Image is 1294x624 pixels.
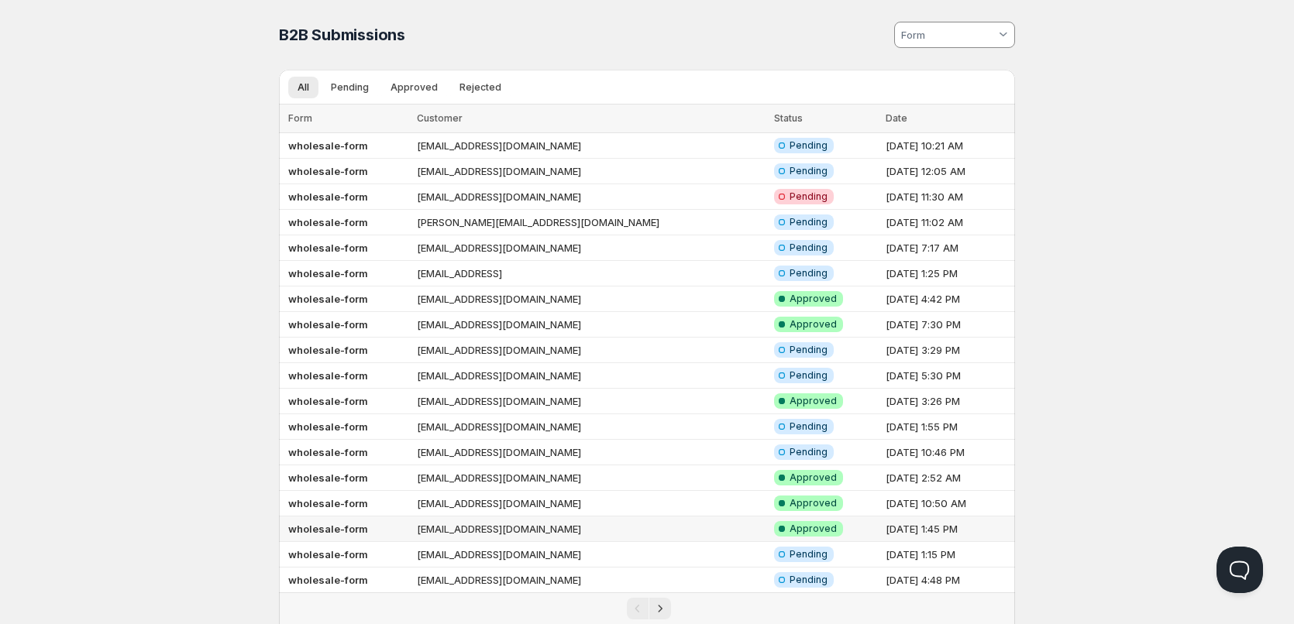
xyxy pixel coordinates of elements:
td: [PERSON_NAME][EMAIL_ADDRESS][DOMAIN_NAME] [412,210,770,235]
span: Approved [790,471,837,484]
td: [EMAIL_ADDRESS][DOMAIN_NAME] [412,133,770,159]
b: wholesale-form [288,344,368,356]
td: [DATE] 11:30 AM [881,184,1015,210]
span: All [298,81,309,94]
td: [DATE] 1:55 PM [881,414,1015,440]
td: [DATE] 3:29 PM [881,338,1015,363]
b: wholesale-form [288,369,368,382]
td: [EMAIL_ADDRESS][DOMAIN_NAME] [412,465,770,491]
td: [EMAIL_ADDRESS][DOMAIN_NAME] [412,389,770,414]
td: [DATE] 1:45 PM [881,516,1015,542]
td: [DATE] 3:26 PM [881,389,1015,414]
span: Approved [790,523,837,535]
span: Status [774,112,803,124]
span: Pending [790,190,828,203]
b: wholesale-form [288,216,368,228]
td: [EMAIL_ADDRESS][DOMAIN_NAME] [412,440,770,465]
span: Approved [790,318,837,331]
span: Approved [790,497,837,509]
b: wholesale-form [288,548,368,561]
td: [DATE] 10:21 AM [881,133,1015,159]
input: Form [899,22,996,47]
span: B2B Submissions [279,26,405,44]
span: Pending [790,548,828,561]
button: Next [649,598,671,619]
span: Pending [790,139,828,152]
td: [DATE] 7:17 AM [881,235,1015,261]
td: [DATE] 7:30 PM [881,312,1015,338]
b: wholesale-form [288,471,368,484]
b: wholesale-form [288,318,368,331]
td: [EMAIL_ADDRESS][DOMAIN_NAME] [412,235,770,261]
td: [DATE] 1:25 PM [881,261,1015,286]
b: wholesale-form [288,523,368,535]
span: Form [288,112,312,124]
span: Approved [790,395,837,407]
td: [EMAIL_ADDRESS][DOMAIN_NAME] [412,542,770,567]
td: [DATE] 10:46 PM [881,440,1015,465]
b: wholesale-form [288,190,368,203]
span: Customer [417,112,463,124]
span: Pending [790,242,828,254]
b: wholesale-form [288,267,368,279]
nav: Pagination [279,592,1015,624]
td: [DATE] 12:05 AM [881,159,1015,184]
b: wholesale-form [288,293,368,305]
span: Pending [790,165,828,177]
td: [EMAIL_ADDRESS][DOMAIN_NAME] [412,159,770,184]
span: Date [886,112,907,124]
b: wholesale-form [288,446,368,458]
b: wholesale-form [288,574,368,586]
b: wholesale-form [288,497,368,509]
span: Pending [331,81,369,94]
td: [EMAIL_ADDRESS][DOMAIN_NAME] [412,516,770,542]
span: Pending [790,574,828,586]
span: Rejected [459,81,501,94]
td: [EMAIL_ADDRESS] [412,261,770,286]
td: [EMAIL_ADDRESS][DOMAIN_NAME] [412,363,770,389]
iframe: Help Scout Beacon - Open [1217,547,1263,593]
td: [DATE] 10:50 AM [881,491,1015,516]
td: [EMAIL_ADDRESS][DOMAIN_NAME] [412,312,770,338]
span: Approved [391,81,438,94]
b: wholesale-form [288,242,368,254]
td: [DATE] 1:15 PM [881,542,1015,567]
td: [EMAIL_ADDRESS][DOMAIN_NAME] [412,286,770,312]
td: [DATE] 11:02 AM [881,210,1015,235]
b: wholesale-form [288,165,368,177]
span: Pending [790,216,828,228]
b: wholesale-form [288,139,368,152]
span: Pending [790,369,828,382]
td: [DATE] 2:52 AM [881,465,1015,491]
span: Pending [790,267,828,279]
td: [EMAIL_ADDRESS][DOMAIN_NAME] [412,491,770,516]
span: Pending [790,344,828,356]
td: [EMAIL_ADDRESS][DOMAIN_NAME] [412,184,770,210]
span: Pending [790,446,828,458]
td: [DATE] 4:48 PM [881,567,1015,593]
td: [EMAIL_ADDRESS][DOMAIN_NAME] [412,414,770,440]
td: [DATE] 4:42 PM [881,286,1015,312]
span: Approved [790,293,837,305]
span: Pending [790,420,828,433]
td: [DATE] 5:30 PM [881,363,1015,389]
td: [EMAIL_ADDRESS][DOMAIN_NAME] [412,567,770,593]
td: [EMAIL_ADDRESS][DOMAIN_NAME] [412,338,770,363]
b: wholesale-form [288,420,368,433]
b: wholesale-form [288,395,368,407]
